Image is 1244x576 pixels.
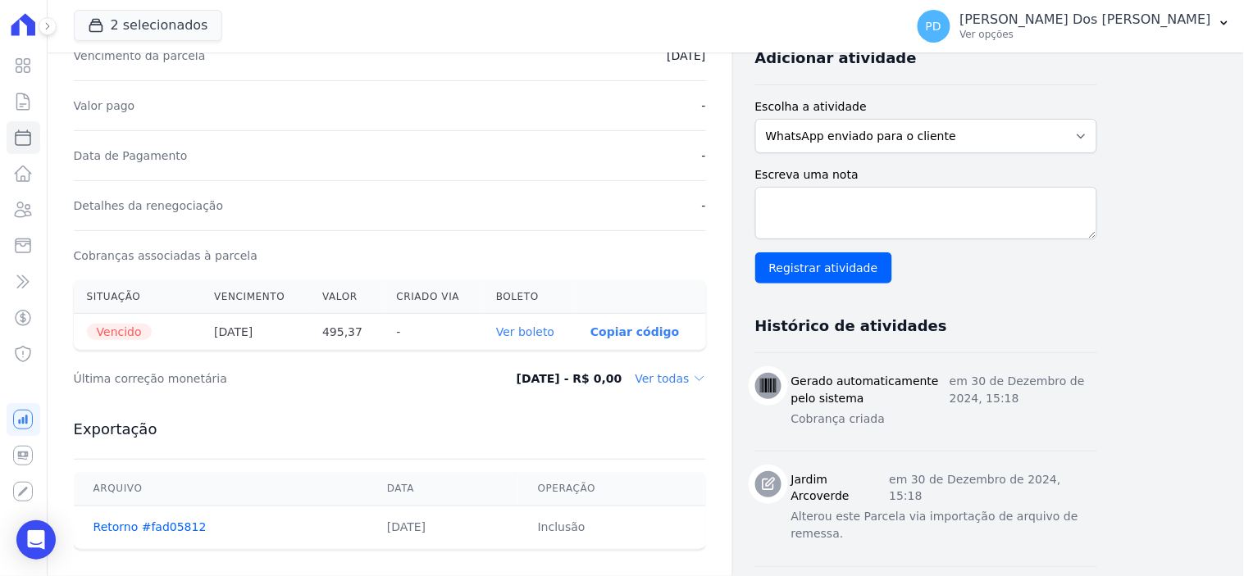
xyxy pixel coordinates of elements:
dt: Valor pago [74,98,135,114]
th: Operação [518,473,706,506]
dd: [DATE] - R$ 0,00 [517,370,622,387]
a: Retorno #fad05812 [93,521,207,534]
h3: Histórico de atividades [755,316,947,336]
p: Cobrança criada [791,410,1097,428]
button: 2 selecionados [74,10,222,41]
label: Escolha a atividade [755,98,1097,116]
dt: Última correção monetária [74,370,448,387]
button: PD [PERSON_NAME] Dos [PERSON_NAME] Ver opções [905,3,1244,49]
button: Copiar código [590,325,679,338]
a: Ver boleto [496,325,554,338]
dt: Detalhes da renegociação [74,197,224,214]
th: Data [367,473,518,506]
dt: Cobranças associadas à parcela [74,247,257,264]
th: Boleto [483,280,577,314]
th: Criado via [383,280,482,314]
td: Inclusão [518,506,706,550]
p: em 30 de Dezembro de 2024, 15:18 [890,471,1097,506]
h3: Exportação [74,420,706,439]
th: 495,37 [309,314,383,351]
dd: [DATE] [667,48,705,64]
label: Escreva uma nota [755,166,1097,184]
p: Ver opções [960,28,1211,41]
h3: Jardim Arcoverde [791,471,890,506]
div: Open Intercom Messenger [16,520,56,560]
dt: Vencimento da parcela [74,48,206,64]
input: Registrar atividade [755,252,892,283]
dt: Data de Pagamento [74,147,188,164]
p: [PERSON_NAME] Dos [PERSON_NAME] [960,11,1211,28]
dd: - [702,197,706,214]
th: Vencimento [201,280,309,314]
dd: - [702,98,706,114]
p: em 30 de Dezembro de 2024, 15:18 [950,373,1096,407]
span: Vencido [87,324,152,340]
span: PD [926,20,941,32]
th: Arquivo [74,473,367,506]
th: - [383,314,482,351]
th: Situação [74,280,202,314]
dd: - [702,147,706,164]
h3: Adicionar atividade [755,48,917,68]
h3: Gerado automaticamente pelo sistema [791,373,950,407]
th: [DATE] [201,314,309,351]
dd: Ver todas [636,370,706,387]
td: [DATE] [367,506,518,550]
th: Valor [309,280,383,314]
p: Alterou este Parcela via importação de arquivo de remessa. [791,509,1097,543]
